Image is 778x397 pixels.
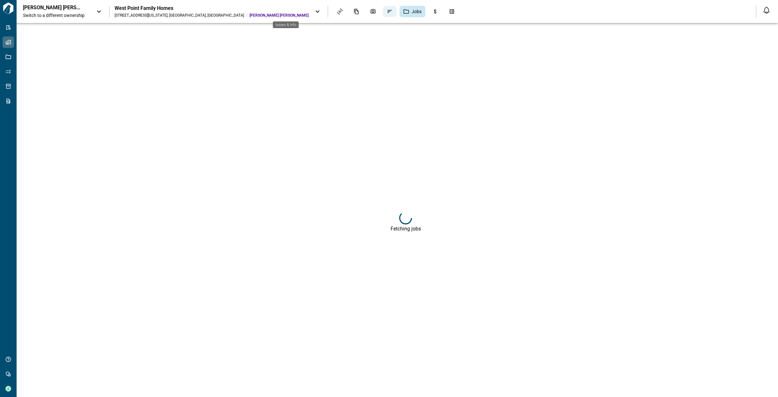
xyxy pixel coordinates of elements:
[412,8,422,15] span: Jobs
[23,4,80,11] p: [PERSON_NAME] [PERSON_NAME]
[391,226,421,232] div: Fetching jobs
[333,6,347,17] div: Asset View
[383,6,396,17] div: Issues & Info
[115,5,309,12] div: West Point Family Homes
[273,21,299,28] div: Issues & Info
[366,6,380,17] div: Photos
[115,13,244,18] div: [STREET_ADDRESS][US_STATE] , [GEOGRAPHIC_DATA] , [GEOGRAPHIC_DATA]
[23,12,90,19] span: Switch to a different ownership
[429,6,442,17] div: Budgets
[350,6,363,17] div: Documents
[250,13,309,18] span: [PERSON_NAME] [PERSON_NAME]
[761,5,772,15] button: Open notification feed
[400,6,425,17] div: Jobs
[445,6,459,17] div: Takeoff Center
